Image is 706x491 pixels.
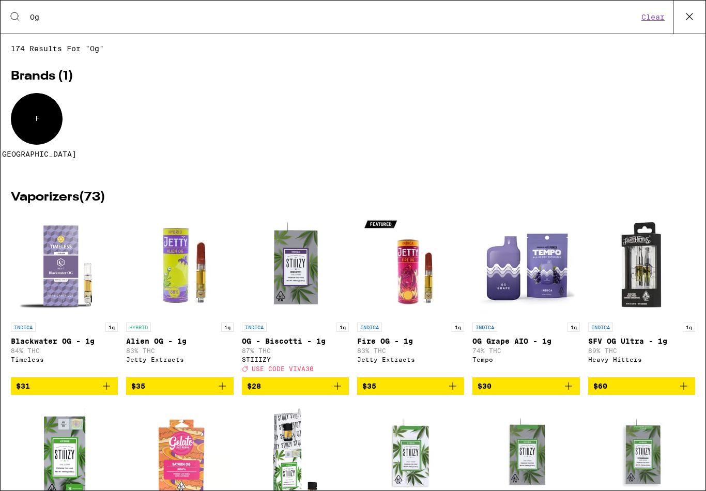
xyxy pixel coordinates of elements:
p: INDICA [357,323,382,332]
a: Open page for SFV OG Ultra - 1g from Heavy Hitters [588,214,695,377]
span: $30 [478,382,492,390]
p: OG - Biscotti - 1g [242,337,349,345]
p: 1g [683,323,695,332]
div: Jetty Extracts [357,356,464,363]
span: $35 [362,382,376,390]
button: Add to bag [472,377,579,395]
p: INDICA [588,323,613,332]
p: 83% THC [126,347,233,354]
img: Heavy Hitters - SFV OG Ultra - 1g [590,214,693,317]
button: Add to bag [357,377,464,395]
span: USE CODE VIVA30 [252,365,314,372]
div: Timeless [11,356,118,363]
p: OG Grape AIO - 1g [472,337,579,345]
span: Hi. Need any help? [6,7,74,16]
input: Search for products & categories [29,12,638,22]
p: INDICA [11,323,36,332]
a: Open page for Alien OG - 1g from Jetty Extracts [126,214,233,377]
p: INDICA [472,323,497,332]
div: Tempo [472,356,579,363]
h2: Vaporizers ( 73 ) [11,191,695,204]
button: Add to bag [126,377,233,395]
button: Add to bag [242,377,349,395]
p: Alien OG - 1g [126,337,233,345]
div: Jetty Extracts [126,356,233,363]
p: 1g [105,323,118,332]
a: Open page for OG - Biscotti - 1g from STIIIZY [242,214,349,377]
p: 1g [221,323,234,332]
button: Clear [638,12,668,22]
p: Blackwater OG - 1g [11,337,118,345]
p: INDICA [242,323,267,332]
p: 1g [336,323,349,332]
img: Jetty Extracts - Fire OG - 1g [359,214,463,317]
p: HYBRID [126,323,151,332]
span: $28 [247,382,261,390]
p: Fire OG - 1g [357,337,464,345]
p: 1g [452,323,464,332]
p: 84% THC [11,347,118,354]
p: 83% THC [357,347,464,354]
h2: Brands ( 1 ) [11,70,695,83]
span: $60 [593,382,607,390]
p: 74% THC [472,347,579,354]
a: Open page for OG Grape AIO - 1g from Tempo [472,214,579,377]
p: 87% THC [242,347,349,354]
a: Open page for Fire OG - 1g from Jetty Extracts [357,214,464,377]
p: 89% THC [588,347,695,354]
p: SFV OG Ultra - 1g [588,337,695,345]
a: Open page for Blackwater OG - 1g from Timeless [11,214,118,377]
button: Add to bag [588,377,695,395]
div: STIIIZY [242,356,349,363]
img: Jetty Extracts - Alien OG - 1g [128,214,232,317]
div: Heavy Hitters [588,356,695,363]
img: STIIIZY - OG - Biscotti - 1g [243,214,347,317]
span: $31 [16,382,30,390]
span: 174 results for "Og" [11,44,695,53]
span: $35 [131,382,145,390]
img: Timeless - Blackwater OG - 1g [13,214,116,317]
button: Add to bag [11,377,118,395]
p: 1g [567,323,580,332]
img: Tempo - OG Grape AIO - 1g [474,214,578,317]
div: F [11,93,63,145]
